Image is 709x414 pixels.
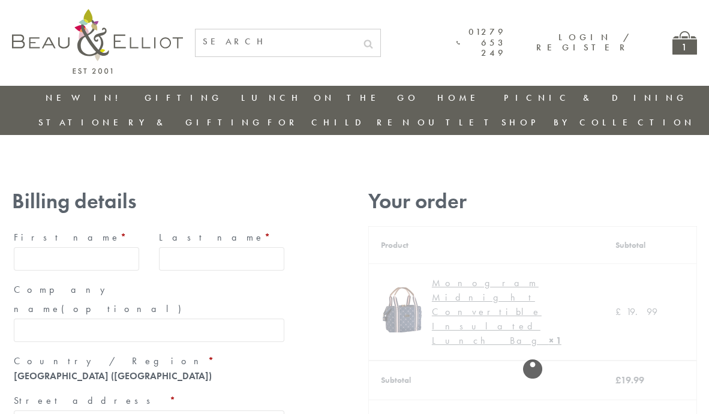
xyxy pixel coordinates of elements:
[241,92,419,104] a: Lunch On The Go
[456,27,506,58] a: 01279 653 249
[14,228,139,247] label: First name
[196,29,356,54] input: SEARCH
[145,92,223,104] a: Gifting
[159,228,284,247] label: Last name
[417,116,497,128] a: Outlet
[12,189,286,214] h3: Billing details
[61,302,188,315] span: (optional)
[501,116,695,128] a: Shop by collection
[14,370,212,382] strong: [GEOGRAPHIC_DATA] ([GEOGRAPHIC_DATA])
[14,391,284,410] label: Street address
[14,352,284,371] label: Country / Region
[504,92,687,104] a: Picnic & Dining
[368,189,697,214] h3: Your order
[268,116,413,128] a: For Children
[46,92,126,104] a: New in!
[14,280,284,319] label: Company name
[536,31,630,53] a: Login / Register
[12,9,183,74] img: logo
[38,116,263,128] a: Stationery & Gifting
[672,31,697,55] a: 1
[437,92,485,104] a: Home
